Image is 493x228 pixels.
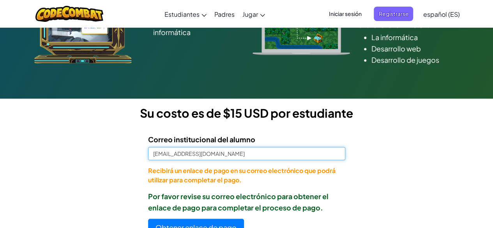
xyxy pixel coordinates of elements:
span: Estudiantes [164,10,200,18]
p: Recibirá un enlace de pago en su correo electrónico que podrá utilizar para completar el pago. [148,166,345,185]
button: Registrarse [374,7,413,21]
label: Correo institucional del alumno [148,134,255,145]
a: Jugar [239,4,269,25]
a: Estudiantes [161,4,210,25]
a: Padres [210,4,239,25]
li: La informática [371,32,459,43]
p: Por favor revise su correo electrónico para obtener el enlace de pago para completar el proceso d... [148,191,345,213]
span: Jugar [242,10,258,18]
a: español (ES) [419,4,463,25]
img: CodeCombat logo [35,6,104,22]
li: Desarrollo web [371,43,459,54]
li: Desarrollo de juegos [371,54,459,65]
span: español (ES) [423,10,459,18]
button: Iniciar sesión [324,7,366,21]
